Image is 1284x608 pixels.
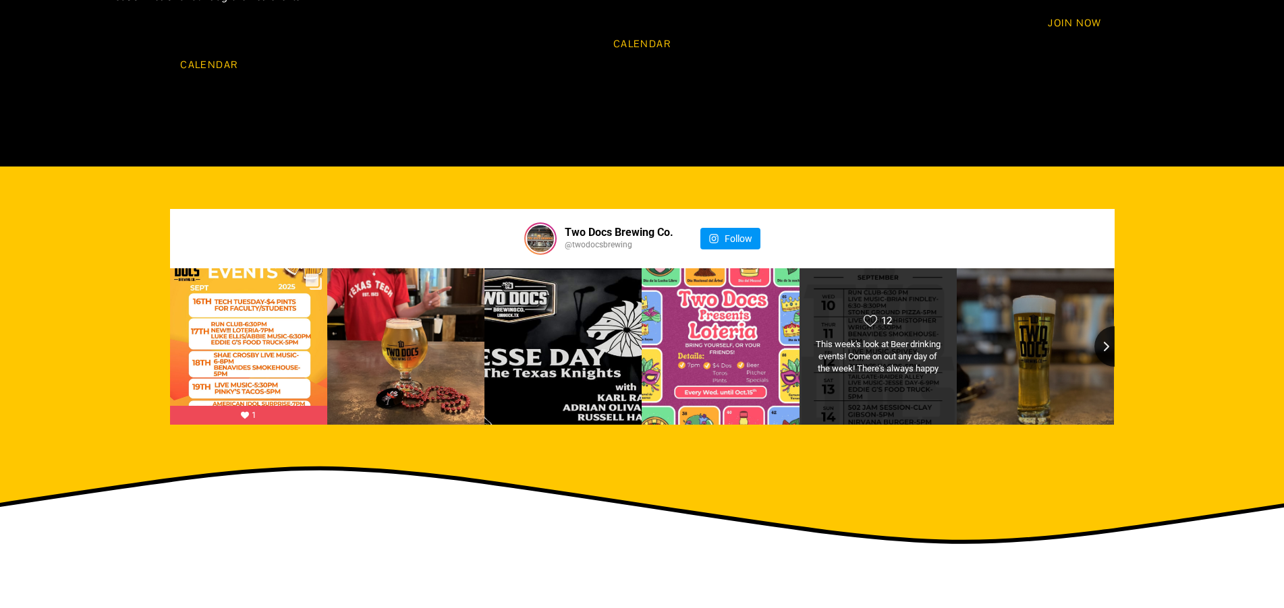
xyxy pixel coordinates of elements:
a: Follow [700,228,760,249]
a: Who's Ready to bring back Loteria?! 🌟🎉 ¡Vamos a jugar! 🎉🌟 We’re celebr... [642,268,799,424]
div: 12 [881,315,892,327]
img: twodocsbrewing [527,225,554,252]
a: 🎶 Live Music Tonight! 🎶 The party doesn’t stop after the Tech game — stick... [484,268,642,424]
img: WEEKLY LINEUP AT TWO DOCS 🚨 We’ve got something for everyone this week—come... [169,247,327,446]
span: 1 [252,409,256,421]
a: Rain Delay!? Come to Two Docs for $5 beer pours until 6pm!!... [327,268,484,424]
a: @twodocsbrewing [565,239,673,251]
img: 🎶 Live Music Tonight! 🎶 The party doesn’t stop after the Tech game — stick... [446,268,680,425]
a: Two Docs Brewing Co. [565,226,673,239]
div: Follow [725,228,752,249]
a: 📢 TRIVIA IS CANCELED (FOR NOW!) ❌🧠 Hey trivia fans! We wanted to let you k... [957,268,1114,424]
img: 📢 TRIVIA IS CANCELED (FOR NOW!) ❌🧠 Hey trivia fans! We wanted to let you k... [956,241,1115,452]
div: This week's look at Beer drinking events! Come on out any day of the week! There's always happy h... [814,338,941,376]
a: JOIN NOW [1029,5,1121,41]
img: Rain Delay!? Come to Two Docs for $5 beer pours until 6pm!!... [327,268,485,425]
a: WEEKLY LINEUP AT TWO DOCS 🚨 We’ve got something for everyone this week—come... [170,268,327,424]
a: This week's look at Beer drinking events! Come on out any day of the week! ... 12 This week's loo... [800,268,957,424]
a: Calendar [594,26,690,62]
button: Next slide [1094,326,1135,367]
img: Who's Ready to bring back Loteria?! 🌟🎉 ¡Vamos a jugar! 🎉🌟 We’re celebr... [641,247,800,446]
a: CALENDAR [161,47,257,82]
